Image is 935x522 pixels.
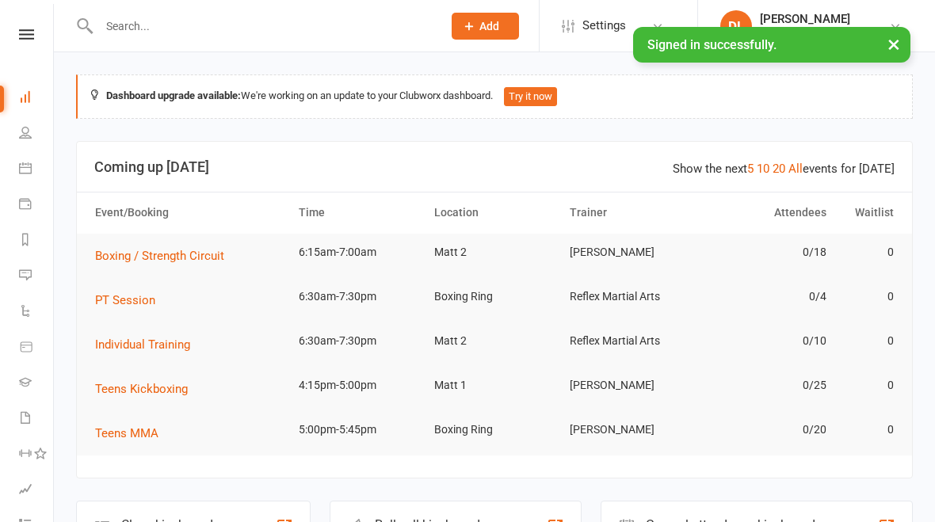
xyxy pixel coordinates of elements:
td: 6:30am-7:30pm [292,322,427,360]
td: [PERSON_NAME] [563,411,698,448]
a: Reports [19,223,55,259]
a: Dashboard [19,81,55,116]
td: 0 [834,322,902,360]
td: [PERSON_NAME] [563,234,698,271]
div: We're working on an update to your Clubworx dashboard. [76,74,913,119]
button: Boxing / Strength Circuit [95,246,235,265]
button: Individual Training [95,335,201,354]
td: 6:30am-7:30pm [292,278,427,315]
span: Add [479,20,499,32]
td: 6:15am-7:00am [292,234,427,271]
a: 20 [773,162,785,176]
a: 5 [747,162,754,176]
td: Matt 2 [427,322,563,360]
h3: Coming up [DATE] [94,159,895,175]
td: 5:00pm-5:45pm [292,411,427,448]
button: Teens Kickboxing [95,379,199,398]
a: Payments [19,188,55,223]
span: Settings [582,8,626,44]
input: Search... [94,15,431,37]
strong: Dashboard upgrade available: [106,90,241,101]
span: Signed in successfully. [647,37,777,52]
a: All [788,162,803,176]
td: 0/4 [698,278,834,315]
span: Boxing / Strength Circuit [95,249,224,263]
div: DL [720,10,752,42]
th: Waitlist [834,192,902,233]
span: PT Session [95,293,155,307]
a: Product Sales [19,330,55,366]
td: 0 [834,278,902,315]
td: 0/10 [698,322,834,360]
td: Reflex Martial Arts [563,322,698,360]
th: Location [427,192,563,233]
span: Teens Kickboxing [95,382,188,396]
div: [PERSON_NAME] [760,12,850,26]
a: 10 [757,162,769,176]
span: Teens MMA [95,426,158,440]
button: × [880,27,908,61]
div: Reflex Martial Arts [760,26,850,40]
a: Calendar [19,152,55,188]
td: [PERSON_NAME] [563,367,698,404]
td: 0 [834,411,902,448]
div: Show the next events for [DATE] [673,159,895,178]
th: Trainer [563,192,698,233]
span: Individual Training [95,337,190,352]
button: PT Session [95,291,166,310]
td: 4:15pm-5:00pm [292,367,427,404]
td: 0/20 [698,411,834,448]
td: 0 [834,367,902,404]
th: Time [292,192,427,233]
td: Reflex Martial Arts [563,278,698,315]
td: 0/25 [698,367,834,404]
button: Add [452,13,519,40]
td: Matt 1 [427,367,563,404]
th: Attendees [698,192,834,233]
button: Teens MMA [95,424,170,443]
button: Try it now [504,87,557,106]
a: Assessments [19,473,55,509]
td: Boxing Ring [427,411,563,448]
td: Matt 2 [427,234,563,271]
td: 0 [834,234,902,271]
th: Event/Booking [88,192,292,233]
a: People [19,116,55,152]
td: 0/18 [698,234,834,271]
td: Boxing Ring [427,278,563,315]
